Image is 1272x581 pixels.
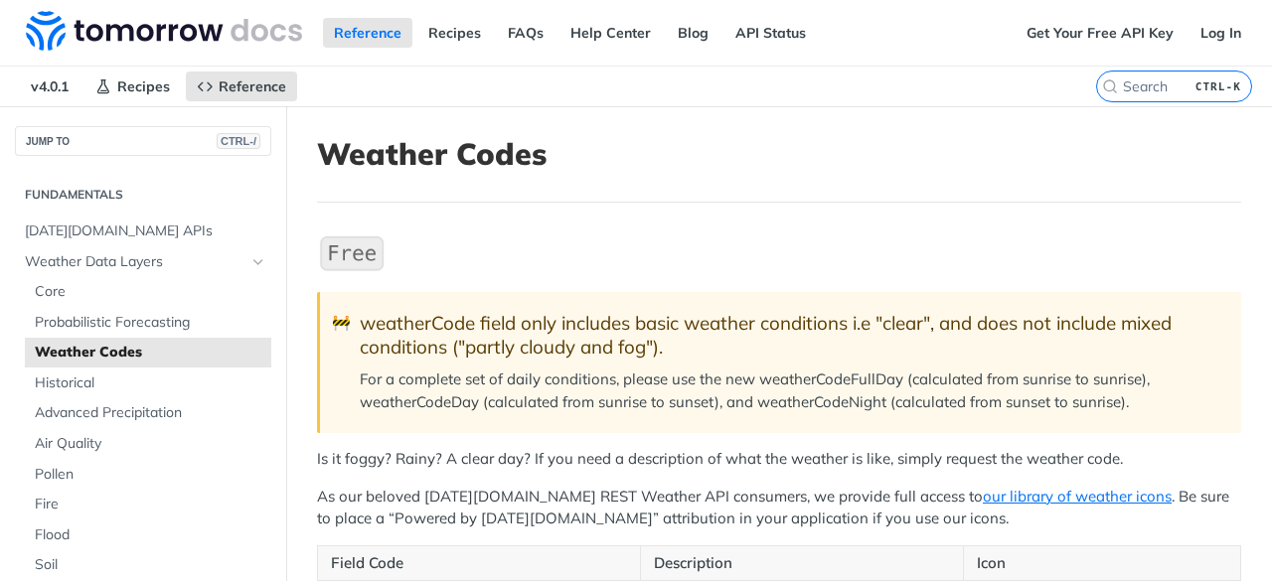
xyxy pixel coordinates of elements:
a: Pollen [25,460,271,490]
a: Weather Codes [25,338,271,367]
p: Field Code [331,552,627,575]
p: Description [654,552,950,575]
span: 🚧 [332,312,351,335]
a: Log In [1190,18,1252,48]
p: Is it foggy? Rainy? A clear day? If you need a description of what the weather is like, simply re... [317,448,1241,471]
svg: Search [1102,78,1118,94]
a: Soil [25,550,271,580]
h1: Weather Codes [317,136,1241,172]
span: Reference [219,77,286,95]
a: our library of weather icons [983,487,1172,506]
span: Recipes [117,77,170,95]
span: Advanced Precipitation [35,403,266,423]
a: Get Your Free API Key [1016,18,1185,48]
a: Blog [667,18,719,48]
span: Flood [35,525,266,545]
a: Core [25,277,271,307]
a: Advanced Precipitation [25,398,271,428]
p: For a complete set of daily conditions, please use the new weatherCodeFullDay (calculated from su... [360,368,1221,413]
kbd: CTRL-K [1191,76,1246,96]
span: Air Quality [35,434,266,454]
a: Recipes [417,18,492,48]
a: Historical [25,368,271,398]
a: Air Quality [25,429,271,459]
a: Probabilistic Forecasting [25,308,271,338]
span: v4.0.1 [20,72,79,101]
span: Pollen [35,465,266,485]
span: Weather Codes [35,343,266,363]
span: Soil [35,555,266,575]
img: Tomorrow.io Weather API Docs [26,11,302,51]
a: Reference [323,18,412,48]
span: Probabilistic Forecasting [35,313,266,333]
button: JUMP TOCTRL-/ [15,126,271,156]
button: Hide subpages for Weather Data Layers [250,254,266,270]
a: Recipes [84,72,181,101]
a: Reference [186,72,297,101]
span: Historical [35,373,266,393]
h2: Fundamentals [15,186,271,204]
a: Help Center [559,18,662,48]
div: weatherCode field only includes basic weather conditions i.e "clear", and does not include mixed ... [360,312,1221,359]
span: Fire [35,495,266,514]
a: Flood [25,520,271,550]
span: Core [35,282,266,302]
span: [DATE][DOMAIN_NAME] APIs [25,221,266,241]
span: CTRL-/ [217,133,260,149]
a: Fire [25,490,271,519]
p: Icon [977,552,1227,575]
a: [DATE][DOMAIN_NAME] APIs [15,217,271,246]
a: Weather Data LayersHide subpages for Weather Data Layers [15,247,271,277]
a: FAQs [497,18,555,48]
span: Weather Data Layers [25,252,245,272]
a: API Status [724,18,817,48]
p: As our beloved [DATE][DOMAIN_NAME] REST Weather API consumers, we provide full access to . Be sur... [317,486,1241,530]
